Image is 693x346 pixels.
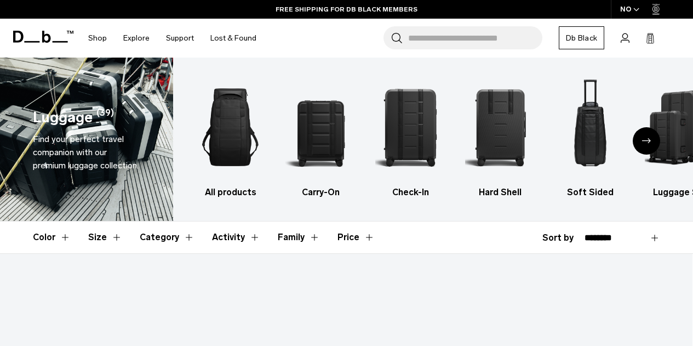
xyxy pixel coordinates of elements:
[88,222,122,253] button: Toggle Filter
[375,74,446,180] img: Db
[337,222,375,253] button: Toggle Price
[465,74,536,199] li: 4 / 6
[555,74,626,199] li: 5 / 6
[88,19,107,58] a: Shop
[285,74,356,199] li: 2 / 6
[212,222,260,253] button: Toggle Filter
[555,186,626,199] h3: Soft Sided
[80,19,265,58] nav: Main Navigation
[33,222,71,253] button: Toggle Filter
[195,186,266,199] h3: All products
[465,74,536,199] a: Db Hard Shell
[465,186,536,199] h3: Hard Shell
[465,74,536,180] img: Db
[559,26,604,49] a: Db Black
[140,222,194,253] button: Toggle Filter
[285,186,356,199] h3: Carry-On
[123,19,150,58] a: Explore
[96,106,114,129] span: (39)
[555,74,626,180] img: Db
[33,106,93,129] h1: Luggage
[375,74,446,199] li: 3 / 6
[285,74,356,199] a: Db Carry-On
[285,74,356,180] img: Db
[33,134,139,171] span: Find your perfect travel companion with our premium luggage collection.
[375,186,446,199] h3: Check-In
[375,74,446,199] a: Db Check-In
[166,19,194,58] a: Support
[555,74,626,199] a: Db Soft Sided
[195,74,266,199] li: 1 / 6
[195,74,266,199] a: Db All products
[278,222,320,253] button: Toggle Filter
[210,19,256,58] a: Lost & Found
[633,127,660,155] div: Next slide
[276,4,417,14] a: FREE SHIPPING FOR DB BLACK MEMBERS
[195,74,266,180] img: Db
